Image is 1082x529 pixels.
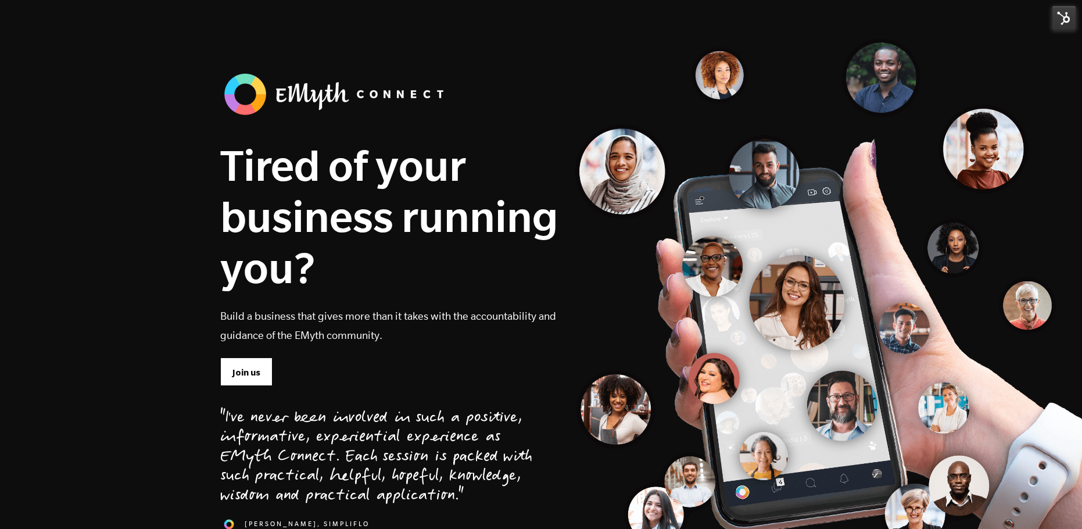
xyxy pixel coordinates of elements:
span: Join us [232,366,260,379]
div: "I've never been involved in such a positive, informative, experiential experience as EMyth Conne... [220,409,532,507]
iframe: Chat Widget [1024,473,1082,529]
img: banner_logo [220,70,453,119]
a: Join us [220,358,273,385]
h1: Tired of your business running you? [220,140,558,293]
p: Build a business that gives more than it takes with the accountability and guidance of the EMyth ... [220,306,558,345]
span: [PERSON_NAME], SimpliFlo [245,519,370,529]
img: HubSpot Tools Menu Toggle [1052,6,1076,30]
